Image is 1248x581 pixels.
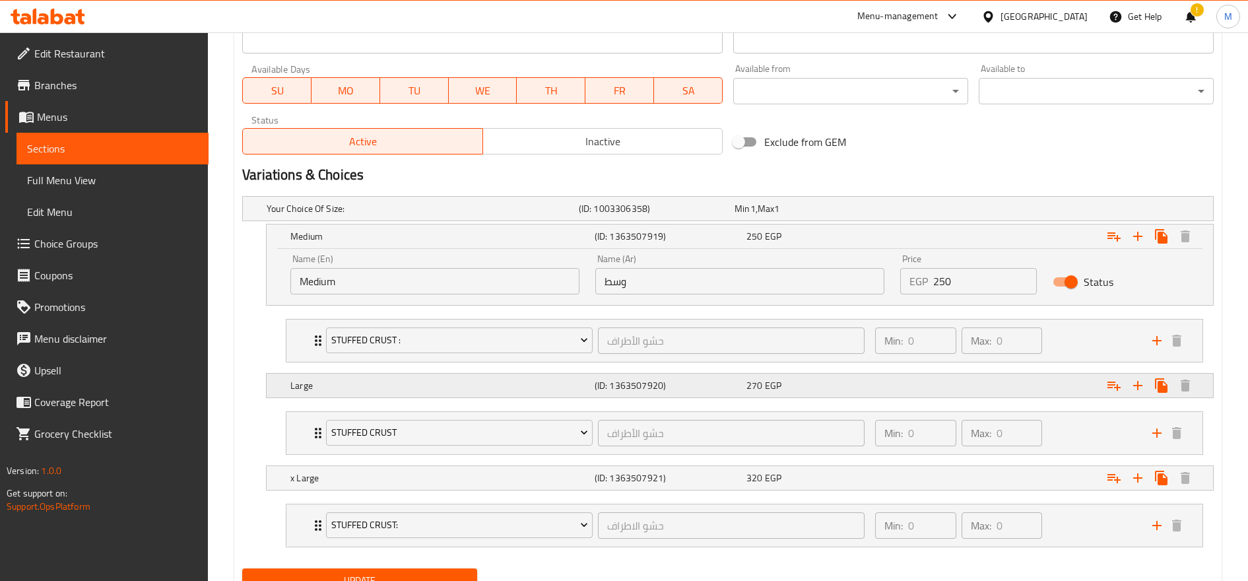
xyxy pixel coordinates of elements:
[242,77,312,104] button: SU
[34,394,198,410] span: Coverage Report
[312,77,380,104] button: MO
[5,101,209,133] a: Menus
[765,228,781,245] span: EGP
[482,128,723,154] button: Inactive
[27,141,198,156] span: Sections
[34,236,198,252] span: Choice Groups
[34,77,198,93] span: Branches
[290,471,589,485] h5: x Large
[517,77,585,104] button: TH
[1173,466,1197,490] button: Delete x Large
[591,81,649,100] span: FR
[857,9,938,24] div: Menu-management
[909,273,928,289] p: EGP
[34,331,198,347] span: Menu disclaimer
[267,374,1213,397] div: Expand
[735,200,750,217] span: Min
[5,418,209,450] a: Grocery Checklist
[5,38,209,69] a: Edit Restaurant
[1084,274,1113,290] span: Status
[1102,466,1126,490] button: Add choice group
[750,200,756,217] span: 1
[1173,374,1197,397] button: Delete Large
[385,81,443,100] span: TU
[1224,9,1232,24] span: M
[317,81,375,100] span: MO
[1167,423,1187,443] button: delete
[1173,224,1197,248] button: Delete Medium
[5,386,209,418] a: Coverage Report
[286,412,1202,454] div: Expand
[971,425,991,441] p: Max:
[286,320,1202,362] div: Expand
[243,197,1213,221] div: Expand
[5,69,209,101] a: Branches
[290,379,589,392] h5: Large
[290,230,589,243] h5: Medium
[659,81,717,100] span: SA
[488,132,717,151] span: Inactive
[765,377,781,394] span: EGP
[326,512,593,539] button: Stuffed crust:
[884,425,903,441] p: Min:
[326,327,593,354] button: Stuffed crust :
[1126,224,1150,248] button: Add new choice
[16,164,209,196] a: Full Menu View
[34,267,198,283] span: Coupons
[34,362,198,378] span: Upsell
[884,333,903,349] p: Min:
[764,134,846,150] span: Exclude from GEM
[34,426,198,442] span: Grocery Checklist
[746,469,762,487] span: 320
[933,268,1037,294] input: Please enter price
[733,78,968,104] div: ​
[267,202,574,215] h5: Your Choice Of Size:
[7,498,90,515] a: Support.OpsPlatform
[1150,466,1173,490] button: Clone new choice
[579,202,729,215] h5: (ID: 1003306358)
[34,299,198,315] span: Promotions
[5,291,209,323] a: Promotions
[1150,374,1173,397] button: Clone new choice
[971,518,991,533] p: Max:
[746,228,762,245] span: 250
[758,200,774,217] span: Max
[454,81,512,100] span: WE
[5,323,209,355] a: Menu disclaimer
[286,504,1202,547] div: Expand
[1150,224,1173,248] button: Clone new choice
[595,379,741,392] h5: (ID: 1363507920)
[16,196,209,228] a: Edit Menu
[331,517,588,533] span: Stuffed crust:
[41,462,61,479] span: 1.0.0
[735,202,885,215] div: ,
[1001,9,1088,24] div: [GEOGRAPHIC_DATA]
[27,172,198,188] span: Full Menu View
[1102,374,1126,397] button: Add choice group
[585,77,654,104] button: FR
[27,204,198,220] span: Edit Menu
[1167,516,1187,535] button: delete
[765,469,781,487] span: EGP
[5,259,209,291] a: Coupons
[7,462,39,479] span: Version:
[16,133,209,164] a: Sections
[331,332,588,349] span: Stuffed crust :
[1102,224,1126,248] button: Add choice group
[884,518,903,533] p: Min:
[1147,423,1167,443] button: add
[449,77,517,104] button: WE
[1147,331,1167,351] button: add
[275,498,1214,553] li: Expand
[275,406,1214,460] li: Expand
[1126,466,1150,490] button: Add new choice
[595,230,741,243] h5: (ID: 1363507919)
[5,228,209,259] a: Choice Groups
[275,314,1214,368] li: Expand
[242,165,1214,185] h2: Variations & Choices
[37,109,198,125] span: Menus
[595,471,741,485] h5: (ID: 1363507921)
[5,355,209,386] a: Upsell
[34,46,198,61] span: Edit Restaurant
[248,132,477,151] span: Active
